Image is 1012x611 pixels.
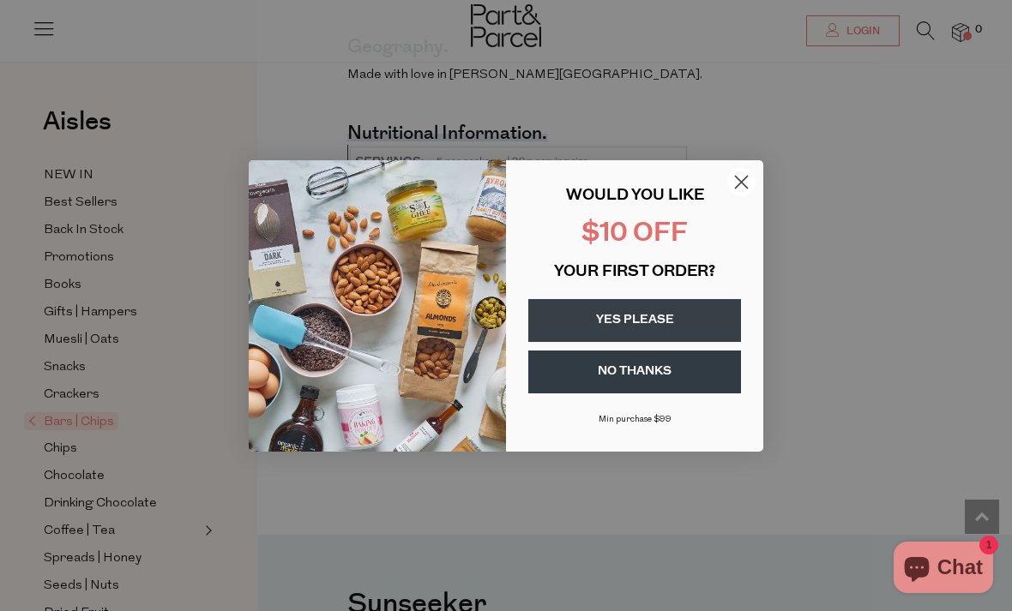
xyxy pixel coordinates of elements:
[566,189,704,204] span: WOULD YOU LIKE
[528,350,741,393] button: NO THANKS
[528,299,741,342] button: YES PLEASE
[889,542,998,597] inbox-online-store-chat: Shopify online store chat
[599,415,672,424] span: Min purchase $99
[554,265,715,280] span: YOUR FIRST ORDER?
[726,167,756,197] button: Close dialog
[581,221,688,248] span: $10 OFF
[249,160,506,452] img: 43fba0fb-7538-40bc-babb-ffb1a4d097bc.jpeg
